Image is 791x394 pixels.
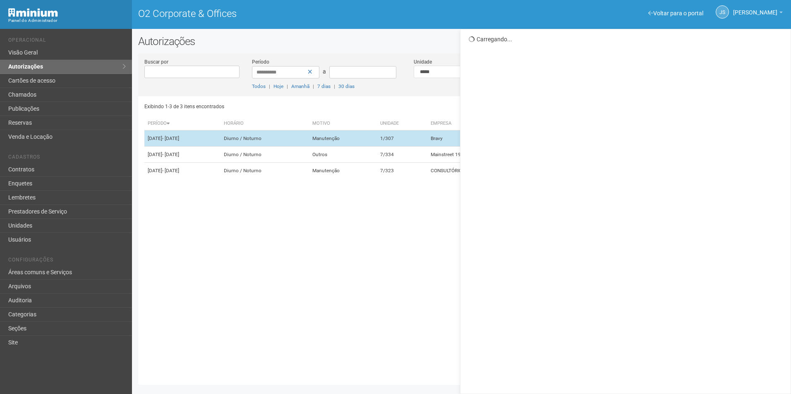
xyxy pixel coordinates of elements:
h1: O2 Corporate & Offices [138,8,455,19]
td: Manutenção [309,163,377,179]
td: 7/334 [377,147,427,163]
td: CONSULTÓRIO ODONTOLÓGICO [427,163,579,179]
a: Voltar para o portal [648,10,703,17]
th: Empresa [427,117,579,131]
a: 7 dias [317,83,331,89]
a: JS [716,5,729,19]
td: Diurno / Noturno [221,147,309,163]
label: Período [252,58,269,66]
span: - [DATE] [162,168,179,173]
label: Buscar por [144,58,168,66]
span: - [DATE] [162,152,179,157]
td: [DATE] [144,163,221,179]
a: [PERSON_NAME] [733,10,783,17]
span: | [334,83,335,89]
th: Unidade [377,117,427,131]
img: Minium [8,8,58,17]
h2: Autorizações [138,35,785,47]
span: | [287,83,288,89]
a: Todos [252,83,266,89]
li: Operacional [8,37,126,46]
a: 30 dias [338,83,355,89]
span: a [323,68,326,75]
span: | [313,83,314,89]
span: | [269,83,270,89]
div: Exibindo 1-3 de 3 itens encontrados [144,100,460,113]
li: Configurações [8,257,126,266]
a: Hoje [273,83,283,89]
td: Mainstreet 1999 [427,147,579,163]
li: Cadastros [8,154,126,163]
th: Motivo [309,117,377,131]
a: Amanhã [291,83,309,89]
td: Diurno / Noturno [221,131,309,147]
div: Painel do Administrador [8,17,126,24]
div: Carregando... [469,36,784,43]
span: Jeferson Souza [733,1,777,16]
span: - [DATE] [162,135,179,141]
td: Diurno / Noturno [221,163,309,179]
th: Período [144,117,221,131]
td: [DATE] [144,131,221,147]
th: Horário [221,117,309,131]
td: Manutenção [309,131,377,147]
td: 1/307 [377,131,427,147]
td: [DATE] [144,147,221,163]
td: Outros [309,147,377,163]
td: Bravy [427,131,579,147]
label: Unidade [414,58,432,66]
td: 7/323 [377,163,427,179]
